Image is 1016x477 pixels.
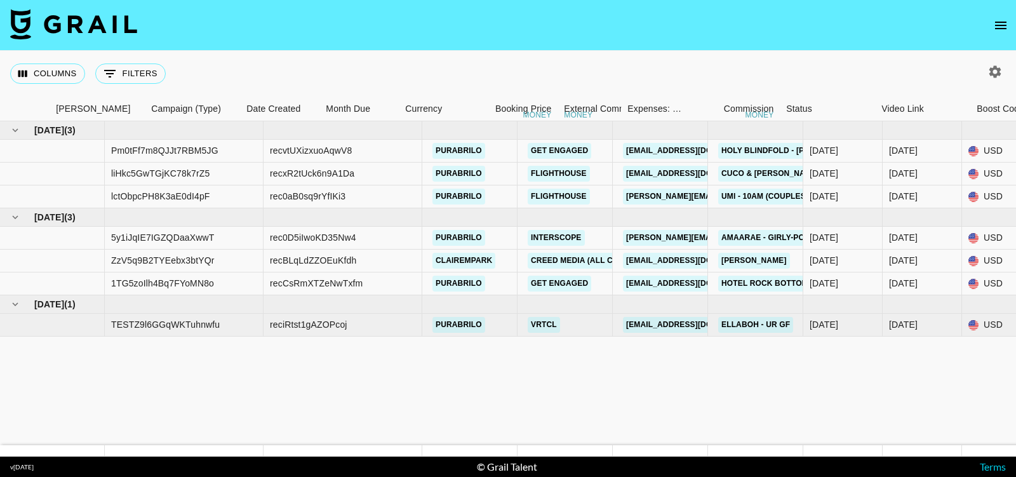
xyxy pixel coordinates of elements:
a: Holy Blindfold - [PERSON_NAME] [718,143,865,159]
div: Commission [724,97,774,121]
div: 18/06/2025 [810,144,838,157]
div: ZzV5q9B2TYEebx3btYQr [111,254,215,267]
a: [EMAIL_ADDRESS][DOMAIN_NAME] [623,143,765,159]
span: ( 3 ) [64,124,76,137]
div: 30/07/2025 [810,254,838,267]
div: money [564,111,592,119]
div: Campaign (Type) [151,97,221,121]
div: Expenses: Remove Commission? [621,97,685,121]
div: recvtUXizxuoAqwV8 [270,144,352,157]
div: Pm0tFf7m8QJJt7RBM5JG [111,144,218,157]
a: [PERSON_NAME] [718,253,790,269]
div: Date Created [240,97,319,121]
span: [DATE] [34,124,64,137]
div: Aug '25 [889,318,918,331]
a: Get Engaged [528,276,591,292]
img: Grail Talent [10,9,137,39]
div: Currency [399,97,462,121]
div: 18/06/2025 [810,167,838,180]
a: purabrilo [432,166,485,182]
div: Status [780,97,875,121]
div: 04/08/2025 [810,318,838,331]
div: Jun '25 [889,190,918,203]
div: TESTZ9l6GGqWKTuhnwfu [111,318,220,331]
div: reciRtst1gAZOPcoj [270,318,347,331]
div: recxR2tUck6n9A1Da [270,167,354,180]
div: Currency [405,97,442,121]
a: Get Engaged [528,143,591,159]
a: [EMAIL_ADDRESS][DOMAIN_NAME] [623,276,765,292]
div: liHkc5GwTGjKC78k7rZ5 [111,167,210,180]
div: rec0D5iIwoKD35Nw4 [270,231,356,244]
button: Select columns [10,64,85,84]
div: Month Due [319,97,399,121]
div: lctObpcPH8K3aE0dI4pF [111,190,210,203]
div: Video Link [875,97,970,121]
a: purabrilo [432,143,485,159]
div: Expenses: Remove Commission? [627,97,682,121]
a: [PERSON_NAME][EMAIL_ADDRESS][PERSON_NAME][DOMAIN_NAME] [623,189,895,205]
button: open drawer [988,13,1013,38]
div: 1TG5zoIlh4Bq7FYoMN8o [111,277,214,290]
a: Interscope [528,230,585,246]
div: money [523,111,552,119]
span: ( 1 ) [64,298,76,311]
div: Booking Price [495,97,551,121]
button: Show filters [95,64,166,84]
div: External Commission [564,97,650,121]
a: Cuco & [PERSON_NAME] - My 45 [718,166,852,182]
div: 30/07/2025 [810,277,838,290]
div: v [DATE] [10,463,34,471]
span: [DATE] [34,298,64,311]
a: Creed Media (All Campaigns) [528,253,660,269]
button: hide children [6,121,24,139]
div: [PERSON_NAME] [56,97,130,121]
a: [EMAIL_ADDRESS][DOMAIN_NAME] [623,166,765,182]
div: recCsRmXTZeNwTxfm [270,277,363,290]
div: Jun '25 [889,167,918,180]
div: Booker [50,97,145,121]
span: ( 3 ) [64,211,76,224]
a: Hotel Rock Bottom [PERSON_NAME] & [PERSON_NAME] [718,276,954,292]
div: Status [786,97,812,121]
div: Month Due [326,97,370,121]
a: [PERSON_NAME][EMAIL_ADDRESS][PERSON_NAME][DOMAIN_NAME] [623,230,895,246]
a: purabrilo [432,317,485,333]
div: Jun '25 [889,144,918,157]
a: clairempark [432,253,495,269]
div: Jul '25 [889,254,918,267]
a: Amaarae - Girly-pop! [718,230,815,246]
a: Terms [980,460,1006,473]
div: recBLqLdZZOEuKfdh [270,254,356,267]
div: Jul '25 [889,277,918,290]
a: Vrtcl [528,317,560,333]
a: purabrilo [432,230,485,246]
a: ellaboh - ur gf [718,317,793,333]
button: hide children [6,208,24,226]
a: [EMAIL_ADDRESS][DOMAIN_NAME] [623,317,765,333]
div: 5y1iJqIE7IGZQDaaXwwT [111,231,215,244]
div: © Grail Talent [477,460,537,473]
div: Video Link [881,97,924,121]
span: [DATE] [34,211,64,224]
div: rec0aB0sq9rYfIKi3 [270,190,345,203]
div: Date Created [246,97,300,121]
a: UMI - 10AM (Couples Carousel) [718,189,857,205]
a: [EMAIL_ADDRESS][DOMAIN_NAME] [623,253,765,269]
button: hide children [6,295,24,313]
a: Flighthouse [528,189,590,205]
a: Flighthouse [528,166,590,182]
div: 18/06/2025 [810,190,838,203]
div: money [745,111,774,119]
div: Jul '25 [889,231,918,244]
div: 31/07/2025 [810,231,838,244]
a: purabrilo [432,189,485,205]
a: purabrilo [432,276,485,292]
div: Campaign (Type) [145,97,240,121]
